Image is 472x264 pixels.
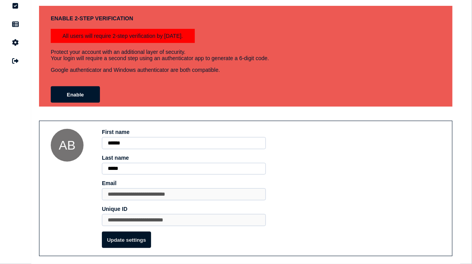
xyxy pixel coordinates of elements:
[51,29,195,43] div: All users will require 2-step verification by [DATE].
[51,49,185,55] div: Protect your account with an additional layer of security.
[102,155,266,161] label: Last name
[102,129,266,135] label: First name
[51,86,100,103] button: Enable
[51,129,84,162] div: AB
[102,206,266,212] label: Unique ID
[102,180,266,186] label: Email
[102,232,151,248] button: Update settings
[12,24,19,25] i: Data manager
[7,16,24,32] button: Data manager
[7,53,24,69] button: Sign out
[51,55,269,61] div: Your login will require a second step using an authenticator app to generate a 6-digit code.
[7,34,24,51] button: Manage settings
[51,67,220,73] p: Google authenticator and Windows authenticator are both compatible.
[51,15,133,21] h3: Enable 2-step verification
